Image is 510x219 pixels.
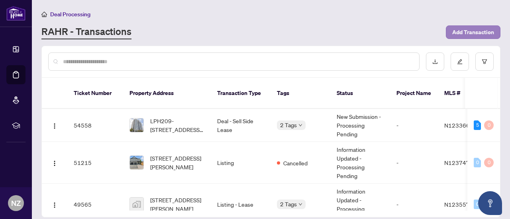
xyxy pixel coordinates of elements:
span: LPH209-[STREET_ADDRESS][PERSON_NAME] [150,116,204,134]
img: thumbnail-img [130,156,143,169]
img: Logo [51,123,58,129]
span: [STREET_ADDRESS][PERSON_NAME] [150,196,204,213]
div: 5 [474,120,481,130]
img: logo [6,6,25,21]
button: Logo [48,198,61,211]
button: download [426,52,444,71]
img: Logo [51,202,58,208]
span: N12374713 [444,159,477,166]
th: Transaction Type [211,78,271,109]
span: down [298,202,302,206]
span: 2 Tags [280,200,297,209]
td: Information Updated - Processing Pending [330,142,390,184]
td: Listing [211,142,271,184]
td: - [390,142,438,184]
td: Deal - Sell Side Lease [211,109,271,142]
td: 54558 [67,109,123,142]
span: down [298,123,302,127]
span: [STREET_ADDRESS][PERSON_NAME] [150,154,204,171]
span: NZ [11,198,21,209]
th: Tags [271,78,330,109]
td: New Submission - Processing Pending [330,109,390,142]
a: RAHR - Transactions [41,25,131,39]
th: Status [330,78,390,109]
th: Project Name [390,78,438,109]
button: edit [451,52,469,71]
th: Property Address [123,78,211,109]
span: N12355751 [444,201,477,208]
button: Open asap [478,191,502,215]
img: thumbnail-img [130,198,143,211]
div: 0 [484,120,494,130]
span: Add Transaction [452,26,494,39]
button: filter [475,52,494,71]
button: Add Transaction [446,25,500,39]
span: edit [457,59,463,64]
span: N12336638 [444,122,477,129]
span: download [432,59,438,64]
div: 0 [484,158,494,167]
td: 51215 [67,142,123,184]
span: home [41,12,47,17]
span: filter [482,59,487,64]
img: thumbnail-img [130,118,143,132]
th: MLS # [438,78,486,109]
span: Deal Processing [50,11,90,18]
div: 0 [474,158,481,167]
th: Ticket Number [67,78,123,109]
button: Logo [48,119,61,132]
span: 2 Tags [280,120,297,130]
div: 0 [474,200,481,209]
button: Logo [48,156,61,169]
td: - [390,109,438,142]
span: Cancelled [283,159,308,167]
img: Logo [51,160,58,167]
